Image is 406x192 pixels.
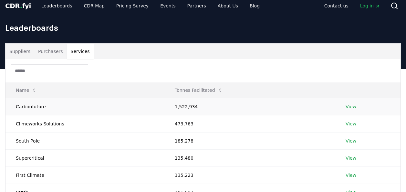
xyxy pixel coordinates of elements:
td: 135,480 [164,149,335,166]
td: Carbonfuture [5,98,164,115]
td: 473,763 [164,115,335,132]
td: Supercritical [5,149,164,166]
button: Suppliers [5,44,34,59]
button: Purchasers [34,44,67,59]
span: Log in [360,3,380,9]
td: 135,223 [164,166,335,184]
span: . [20,2,22,10]
td: 185,278 [164,132,335,149]
span: CDR fyi [5,2,31,10]
td: Climeworks Solutions [5,115,164,132]
td: First Climate [5,166,164,184]
button: Services [67,44,94,59]
a: View [346,172,356,178]
button: Tonnes Facilitated [170,84,228,97]
td: 1,522,934 [164,98,335,115]
h1: Leaderboards [5,23,401,33]
a: View [346,138,356,144]
a: View [346,155,356,161]
td: South Pole [5,132,164,149]
a: CDR.fyi [5,1,31,10]
button: Name [11,84,42,97]
a: View [346,103,356,110]
a: View [346,121,356,127]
